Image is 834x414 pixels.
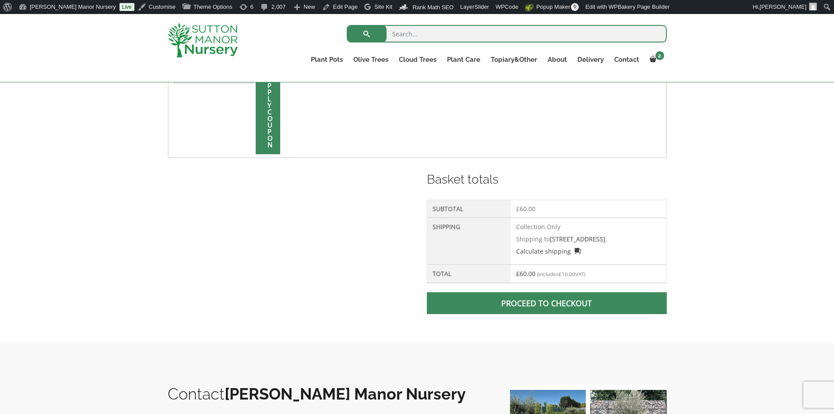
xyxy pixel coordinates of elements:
[571,3,579,11] span: 0
[559,271,575,277] span: 10.00
[516,234,661,244] p: Shipping to .
[168,385,492,403] h2: Contact
[516,247,581,256] a: Calculate shipping
[348,53,394,66] a: Olive Trees
[306,53,348,66] a: Plant Pots
[516,205,535,213] bdi: 60.00
[427,292,666,314] a: Proceed to checkout
[550,235,605,243] strong: [STREET_ADDRESS]
[394,53,442,66] a: Cloud Trees
[427,200,511,218] th: Subtotal
[486,53,542,66] a: Topiary&Other
[572,53,609,66] a: Delivery
[256,69,280,154] input: Apply coupon
[412,4,454,11] span: Rank Math SEO
[427,170,666,189] h2: Basket totals
[760,4,806,10] span: [PERSON_NAME]
[516,269,520,278] span: £
[516,269,535,278] bdi: 60.00
[644,53,667,66] a: 2
[120,3,134,11] a: Live
[542,53,572,66] a: About
[559,271,562,277] span: £
[516,223,560,231] label: Collection Only
[427,265,511,283] th: Total
[225,385,466,403] b: [PERSON_NAME] Manor Nursery
[537,271,585,277] small: (includes VAT)
[655,51,664,60] span: 2
[347,25,667,42] input: Search...
[374,4,392,10] span: Site Kit
[442,53,486,66] a: Plant Care
[168,23,238,57] img: logo
[427,218,511,265] th: Shipping
[516,205,520,213] span: £
[609,53,644,66] a: Contact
